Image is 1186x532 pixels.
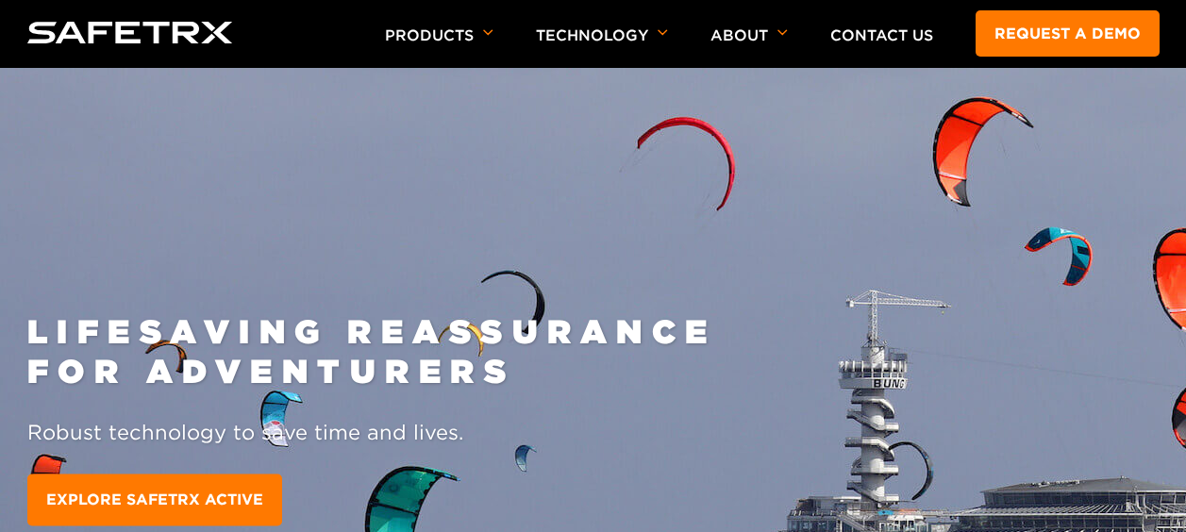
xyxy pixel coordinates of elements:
[385,26,493,68] p: Products
[976,10,1160,57] a: Request a demo
[536,26,668,68] p: Technology
[27,474,282,526] a: EXPLORE SAFETRX ACTIVE
[27,419,1160,447] p: Robust technology to save time and lives.
[830,26,933,44] a: Contact Us
[777,29,788,36] img: arrow icon
[483,29,493,36] img: arrow icon
[658,29,668,36] img: arrow icon
[27,312,1160,391] h2: LIFESAVING REASSURANCE FOR ADVENTURERS
[710,26,788,68] p: About
[27,22,233,43] img: logo SafeTrx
